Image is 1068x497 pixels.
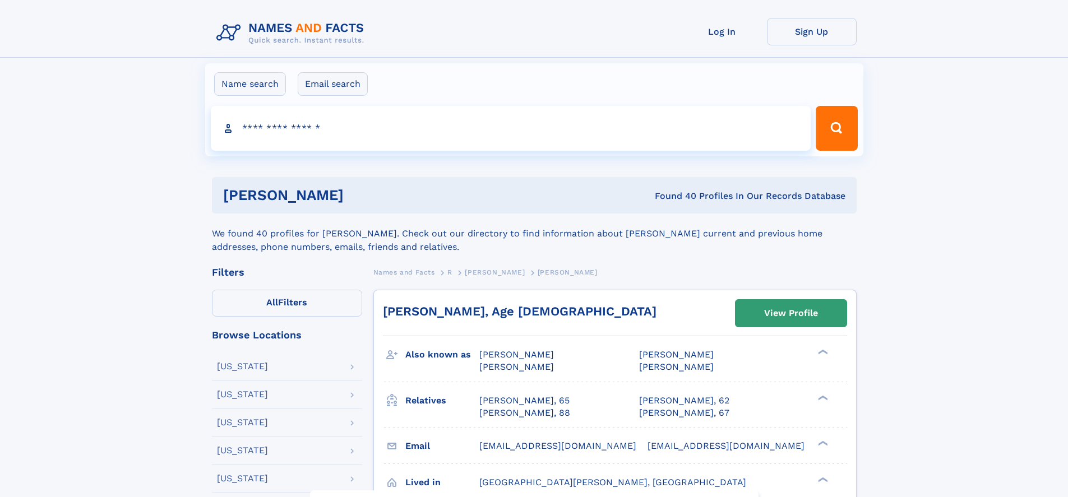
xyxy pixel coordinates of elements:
a: [PERSON_NAME], Age [DEMOGRAPHIC_DATA] [383,304,656,318]
span: [PERSON_NAME] [465,268,525,276]
div: Found 40 Profiles In Our Records Database [499,190,845,202]
div: ❯ [815,394,829,401]
a: Log In [677,18,767,45]
a: Names and Facts [373,265,435,279]
span: [PERSON_NAME] [479,361,554,372]
h3: Also known as [405,345,479,364]
span: [EMAIL_ADDRESS][DOMAIN_NAME] [648,440,805,451]
input: search input [211,106,811,151]
div: ❯ [815,349,829,356]
div: [US_STATE] [217,362,268,371]
div: Filters [212,267,362,277]
span: R [447,268,452,276]
label: Email search [298,72,368,96]
a: View Profile [736,300,847,327]
span: [GEOGRAPHIC_DATA][PERSON_NAME], [GEOGRAPHIC_DATA] [479,477,746,487]
span: [PERSON_NAME] [639,361,714,372]
a: [PERSON_NAME], 88 [479,407,570,419]
a: Sign Up [767,18,857,45]
span: All [266,297,278,308]
button: Search Button [816,106,857,151]
div: View Profile [764,300,818,326]
div: ❯ [815,439,829,447]
h3: Email [405,436,479,456]
div: [US_STATE] [217,418,268,427]
span: [PERSON_NAME] [538,268,598,276]
div: We found 40 profiles for [PERSON_NAME]. Check out our directory to find information about [PERSON... [212,213,857,254]
a: R [447,265,452,279]
a: [PERSON_NAME], 65 [479,394,570,407]
span: [PERSON_NAME] [479,349,554,360]
a: [PERSON_NAME], 62 [639,394,729,407]
div: [US_STATE] [217,446,268,455]
img: Logo Names and Facts [212,18,373,48]
div: [US_STATE] [217,474,268,483]
h3: Lived in [405,473,479,492]
div: [US_STATE] [217,390,268,399]
span: [EMAIL_ADDRESS][DOMAIN_NAME] [479,440,636,451]
div: ❯ [815,476,829,483]
h3: Relatives [405,391,479,410]
a: [PERSON_NAME], 67 [639,407,729,419]
label: Name search [214,72,286,96]
span: [PERSON_NAME] [639,349,714,360]
h1: [PERSON_NAME] [223,188,500,202]
label: Filters [212,290,362,317]
div: Browse Locations [212,330,362,340]
a: [PERSON_NAME] [465,265,525,279]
